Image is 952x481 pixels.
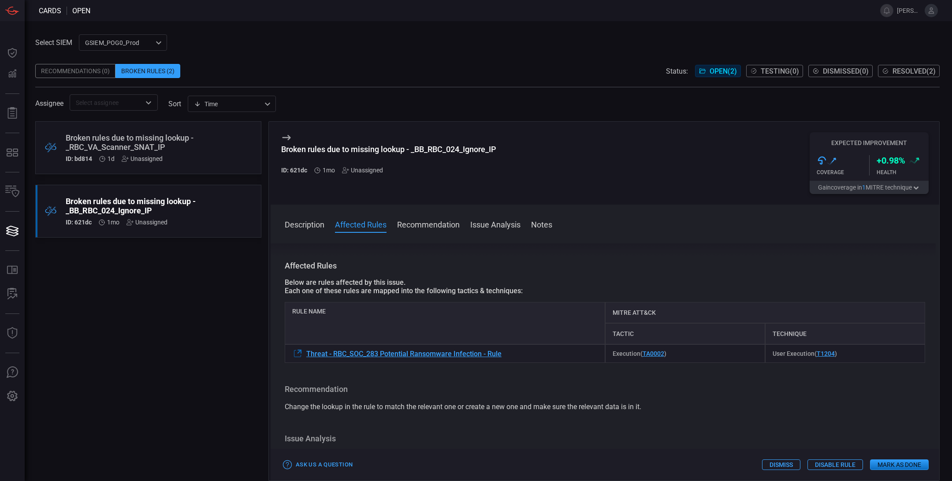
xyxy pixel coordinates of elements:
[323,167,335,174] span: Aug 10, 2025 3:49 AM
[808,65,873,77] button: Dismissed(0)
[342,167,383,174] div: Unassigned
[107,219,119,226] span: Aug 10, 2025 3:49 AM
[761,67,799,75] span: Testing ( 0 )
[35,99,63,108] span: Assignee
[807,459,863,470] button: Disable Rule
[605,323,765,344] div: Tactic
[168,100,181,108] label: sort
[2,386,23,407] button: Preferences
[710,67,737,75] span: Open ( 2 )
[531,219,552,229] button: Notes
[281,167,307,174] h5: ID: 621dc
[285,302,605,344] div: Rule Name
[810,139,929,146] h5: Expected Improvement
[897,7,921,14] span: [PERSON_NAME].[PERSON_NAME]
[862,184,866,191] span: 1
[666,67,688,75] span: Status:
[122,155,163,162] div: Unassigned
[292,348,502,359] a: Threat - RBC_SOC_283 Potential Ransomware Infection - Rule
[285,403,641,411] span: Change the lookup in the rule to match the relevant one or create a new one and make sure the rel...
[306,350,502,358] span: Threat - RBC_SOC_283 Potential Ransomware Infection - Rule
[2,103,23,124] button: Reports
[39,7,61,15] span: Cards
[643,350,664,357] a: TA0002
[2,181,23,202] button: Inventory
[35,64,115,78] div: Recommendations (0)
[746,65,803,77] button: Testing(0)
[810,181,929,194] button: Gaincoverage in1MITRE technique
[817,169,869,175] div: Coverage
[126,219,167,226] div: Unassigned
[85,38,153,47] p: GSIEM_POG0_Prod
[335,219,387,229] button: Affected Rules
[2,323,23,344] button: Threat Intelligence
[695,65,741,77] button: Open(2)
[194,100,262,108] div: Time
[2,362,23,383] button: Ask Us A Question
[72,97,141,108] input: Select assignee
[285,219,324,229] button: Description
[66,219,92,226] h5: ID: 621dc
[281,458,355,472] button: Ask Us a Question
[823,67,869,75] span: Dismissed ( 0 )
[285,433,925,444] h3: Issue Analysis
[773,350,837,357] span: User Execution ( )
[605,302,926,323] div: MITRE ATT&CK
[281,145,496,154] div: Broken rules due to missing lookup - _BB_RBC_024_Ignore_IP
[108,155,115,162] span: Sep 21, 2025 2:43 AM
[66,197,197,215] div: Broken rules due to missing lookup - _BB_RBC_024_Ignore_IP
[285,433,925,462] div: N/A
[762,459,800,470] button: Dismiss
[66,155,92,162] h5: ID: bd814
[285,261,925,271] h3: Affected Rules
[397,219,460,229] button: Recommendation
[115,64,180,78] div: Broken Rules (2)
[877,169,929,175] div: Health
[285,287,925,295] div: Each one of these rules are mapped into the following tactics & techniques:
[470,219,521,229] button: Issue Analysis
[2,142,23,163] button: MITRE - Detection Posture
[817,350,835,357] a: T1204
[2,220,23,242] button: Cards
[35,38,72,47] label: Select SIEM
[878,65,940,77] button: Resolved(2)
[2,42,23,63] button: Dashboard
[2,283,23,305] button: ALERT ANALYSIS
[765,323,925,344] div: Technique
[142,97,155,109] button: Open
[285,384,925,395] h3: Recommendation
[613,350,666,357] span: Execution ( )
[2,63,23,85] button: Detections
[72,7,90,15] span: open
[892,67,936,75] span: Resolved ( 2 )
[877,155,905,166] h3: + 0.98 %
[66,133,197,152] div: Broken rules due to missing lookup - _RBC_VA_Scanner_SNAT_IP
[2,260,23,281] button: Rule Catalog
[285,278,925,287] div: Below are rules affected by this issue.
[870,459,929,470] button: Mark as Done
